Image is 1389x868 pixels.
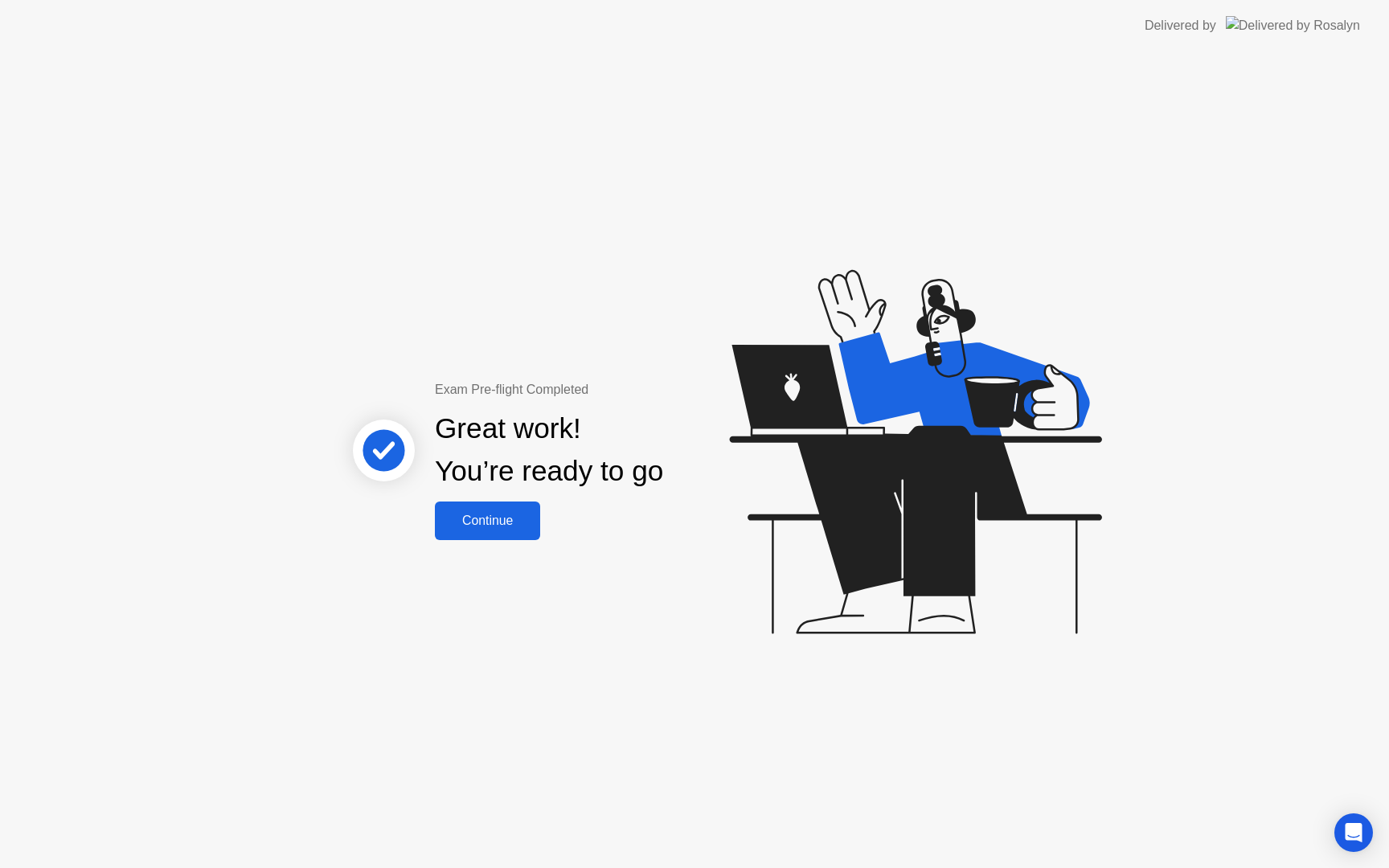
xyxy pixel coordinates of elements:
[435,407,663,493] div: Great work! You’re ready to go
[435,380,767,399] div: Exam Pre-flight Completed
[1334,813,1373,852] div: Open Intercom Messenger
[1226,16,1360,35] img: Delivered by Rosalyn
[435,502,540,540] button: Continue
[440,514,535,528] div: Continue
[1145,16,1216,35] div: Delivered by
